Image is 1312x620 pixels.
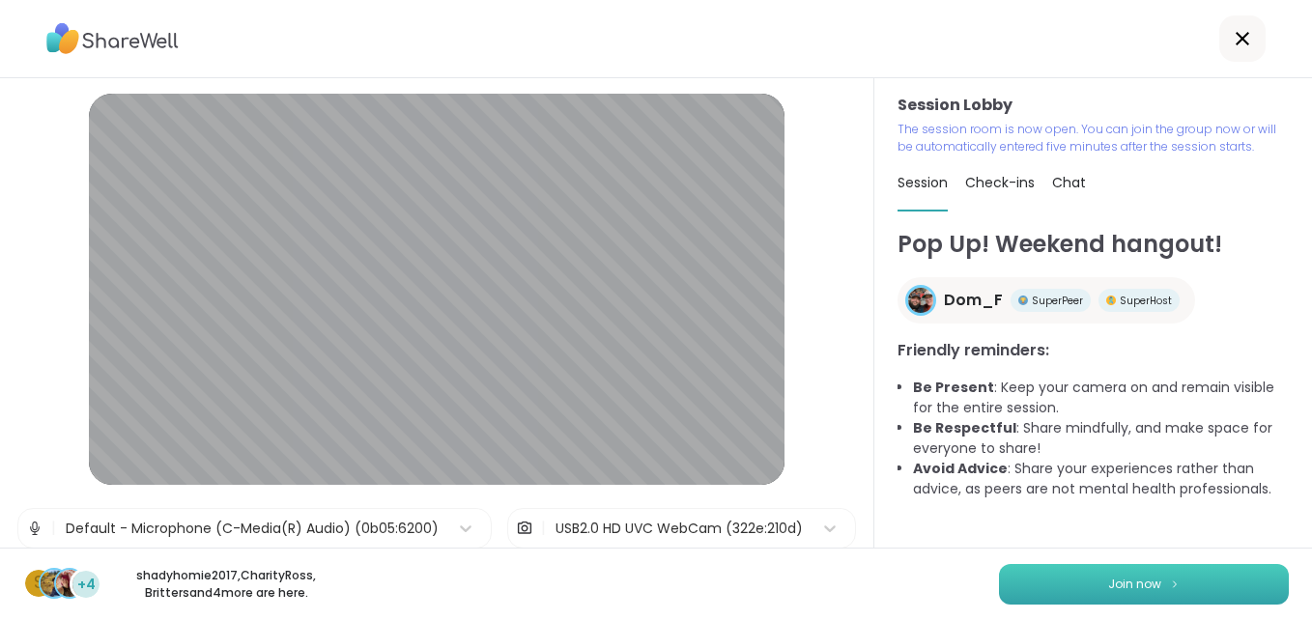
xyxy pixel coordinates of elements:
span: | [51,509,56,548]
span: Join now [1108,576,1161,593]
span: Dom_F [944,289,1003,312]
span: s [34,571,43,596]
b: Avoid Advice [913,459,1008,478]
img: Microphone [26,509,43,548]
h1: Pop Up! Weekend hangout! [898,227,1289,262]
img: Camera [516,509,533,548]
img: ShareWell Logo [46,16,179,61]
a: Dom_FDom_FPeer Badge ThreeSuperPeerPeer Badge OneSuperHost [898,277,1195,324]
img: Britters [56,570,83,597]
img: ShareWell Logomark [1169,578,1181,589]
span: Chat [1052,173,1086,192]
p: shadyhomie2017 , CharityRoss , Britters and 4 more are here. [118,567,334,602]
li: : Share mindfully, and make space for everyone to share! [913,418,1289,459]
span: SuperPeer [1032,294,1083,308]
img: CharityRoss [41,570,68,597]
li: : Keep your camera on and remain visible for the entire session. [913,378,1289,418]
h3: Session Lobby [898,94,1289,117]
span: Session [898,173,948,192]
div: USB2.0 HD UVC WebCam (322e:210d) [556,519,803,539]
img: Dom_F [908,288,933,313]
span: SuperHost [1120,294,1172,308]
h3: Friendly reminders: [898,339,1289,362]
button: Join now [999,564,1289,605]
span: | [541,509,546,548]
img: Peer Badge Three [1018,296,1028,305]
span: Check-ins [965,173,1035,192]
li: : Share your experiences rather than advice, as peers are not mental health professionals. [913,459,1289,499]
div: Default - Microphone (C-Media(R) Audio) (0b05:6200) [66,519,439,539]
b: Be Present [913,378,994,397]
p: The session room is now open. You can join the group now or will be automatically entered five mi... [898,121,1289,155]
b: Be Respectful [913,418,1016,437]
img: Peer Badge One [1106,296,1116,305]
span: +4 [77,575,96,595]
